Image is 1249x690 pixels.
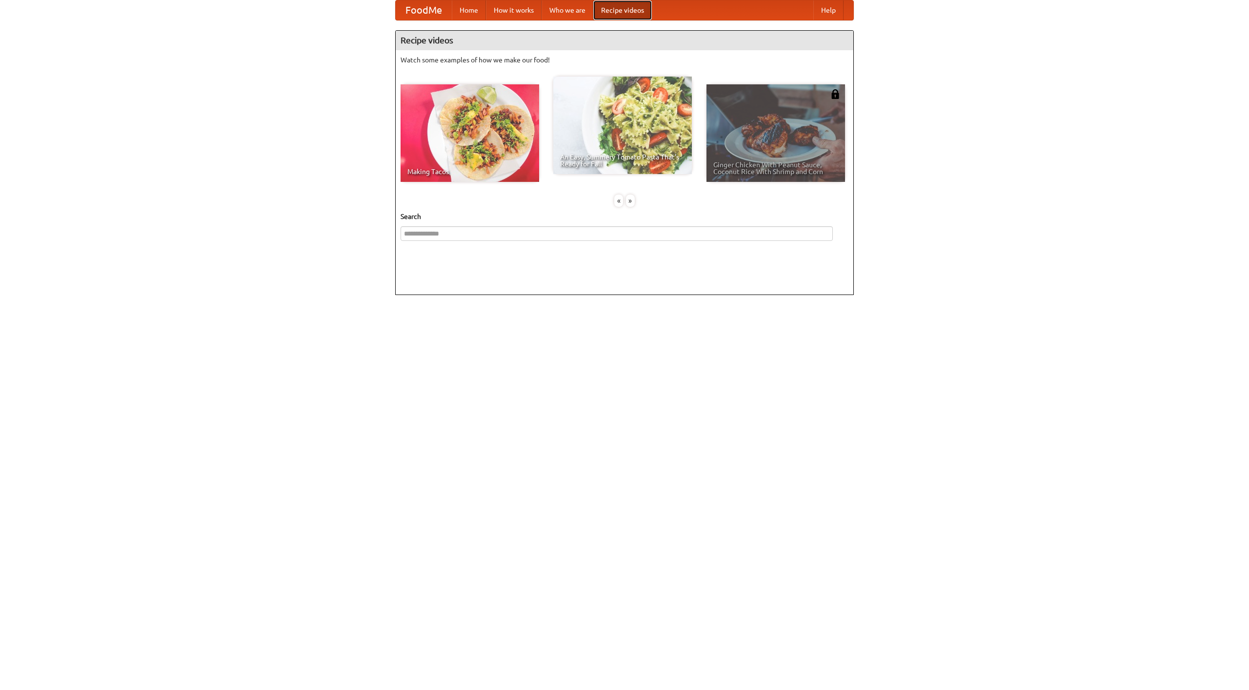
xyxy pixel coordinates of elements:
a: Who we are [542,0,593,20]
span: An Easy, Summery Tomato Pasta That's Ready for Fall [560,154,685,167]
span: Making Tacos [407,168,532,175]
img: 483408.png [830,89,840,99]
a: An Easy, Summery Tomato Pasta That's Ready for Fall [553,77,692,174]
h4: Recipe videos [396,31,853,50]
p: Watch some examples of how we make our food! [401,55,848,65]
div: « [614,195,623,207]
a: Recipe videos [593,0,652,20]
a: Making Tacos [401,84,539,182]
a: Home [452,0,486,20]
a: How it works [486,0,542,20]
a: Help [813,0,844,20]
h5: Search [401,212,848,221]
div: » [626,195,635,207]
a: FoodMe [396,0,452,20]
